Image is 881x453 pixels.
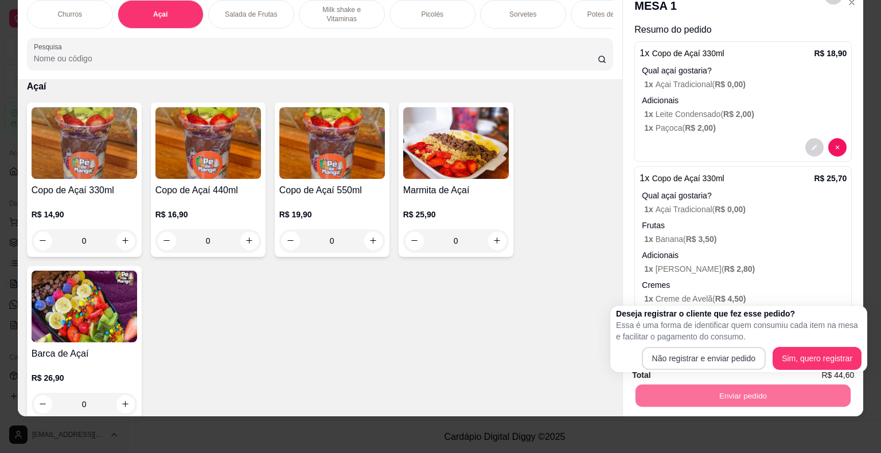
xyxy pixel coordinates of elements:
p: Qual açaí gostaria? [642,190,847,201]
p: R$ 18,90 [814,48,847,59]
strong: Total [632,370,650,380]
p: Picolés [421,10,443,19]
p: Churros [57,10,82,19]
p: R$ 19,90 [279,209,385,220]
span: R$ 3,50 ) [686,235,717,244]
p: R$ 14,90 [32,209,137,220]
span: 1 x [644,235,655,244]
span: R$ 0,00 ) [715,80,746,89]
span: R$ 44,60 [821,369,854,381]
p: Cremes [642,279,847,291]
span: 1 x [644,110,655,119]
h4: Copo de Açaí 330ml [32,183,137,197]
p: Açaí [153,10,167,19]
p: Açai Tradicional ( [644,79,847,90]
p: R$ 26,90 [32,372,137,384]
button: Não registrar e enviar pedido [642,347,766,370]
span: 1 x [644,294,655,303]
p: Creme de Avelã ( [644,293,847,304]
p: Potes de Sorvete [587,10,640,19]
p: Açai Tradicional ( [644,204,847,215]
span: R$ 0,00 ) [715,205,746,214]
span: 1 x [644,205,655,214]
span: 1 x [644,123,655,132]
p: Leite Condensado ( [644,108,847,120]
h4: Barca de Açaí [32,347,137,361]
span: R$ 2,00 ) [723,110,754,119]
img: product-image [155,107,261,179]
p: 1 x [640,46,724,60]
img: product-image [279,107,385,179]
button: Enviar pedido [636,385,851,407]
p: Sorvetes [509,10,536,19]
span: 1 x [644,80,655,89]
button: decrease-product-quantity [805,138,824,157]
p: Essa é uma forma de identificar quem consumiu cada item na mesa e facilitar o pagamento do consumo. [616,319,861,342]
img: product-image [32,107,137,179]
h4: Marmita de Açaí [403,183,509,197]
p: R$ 25,70 [814,173,847,184]
span: Copo de Açaí 330ml [652,49,724,58]
label: Pesquisa [34,42,66,52]
p: [PERSON_NAME] ( [644,263,847,275]
h4: Copo de Açaí 440ml [155,183,261,197]
p: Adicionais [642,95,847,106]
img: product-image [403,107,509,179]
p: Banana ( [644,233,847,245]
p: Frutas [642,220,847,231]
button: decrease-product-quantity [828,138,847,157]
img: product-image [32,271,137,342]
p: R$ 25,90 [403,209,509,220]
input: Pesquisa [34,53,598,64]
h2: Deseja registrar o cliente que fez esse pedido? [616,308,861,319]
p: Qual açaí gostaria? [642,65,847,76]
p: Adicionais [642,249,847,261]
h4: Copo de Açaí 550ml [279,183,385,197]
span: 1 x [644,264,655,274]
span: R$ 4,50 ) [715,294,746,303]
p: Paçoca ( [644,122,847,134]
p: Milk shake e Vitaminas [309,5,375,24]
p: Açaí [27,80,614,93]
span: R$ 2,00 ) [685,123,716,132]
span: Copo de Açaí 330ml [652,174,724,183]
p: 1 x [640,171,724,185]
p: R$ 16,90 [155,209,261,220]
span: R$ 2,80 ) [724,264,755,274]
p: Salada de Frutas [225,10,277,19]
p: Resumo do pedido [634,23,852,37]
button: Sim, quero registrar [773,347,861,370]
